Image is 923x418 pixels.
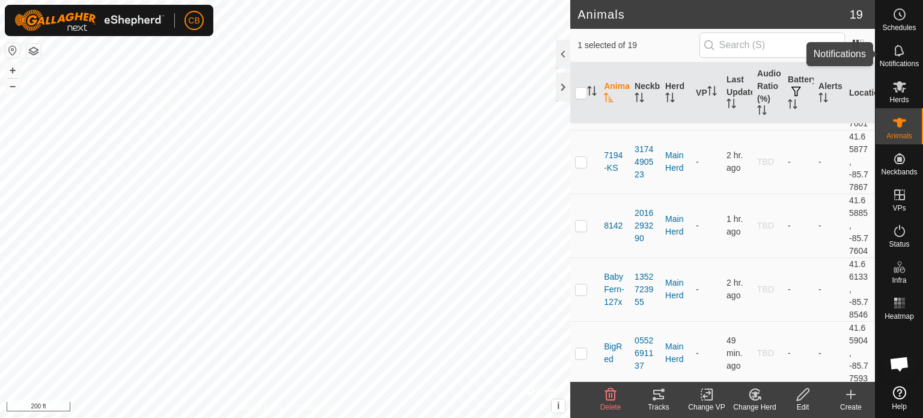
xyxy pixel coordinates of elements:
span: Neckbands [881,168,917,176]
button: + [5,63,20,78]
span: Animals [886,132,912,140]
div: Main Herd [665,277,686,302]
td: - [783,194,814,257]
p-sorticon: Activate to sort [707,88,717,97]
div: Open chat [882,346,918,382]
span: BabyFern-127x [604,271,625,309]
span: Sep 26, 2025, 6:36 PM [727,214,743,236]
span: Herds [889,96,909,103]
span: Sep 26, 2025, 7:37 PM [727,336,742,370]
p-sorticon: Activate to sort [757,107,767,117]
span: Heatmap [885,313,914,320]
app-display-virtual-paddock-transition: - [696,157,699,167]
p-sorticon: Activate to sort [818,94,828,104]
button: Reset Map [5,43,20,58]
span: Delete [600,403,621,411]
span: Infra [892,277,906,284]
span: TBD [757,221,774,230]
a: Help [876,381,923,415]
span: CB [188,14,200,27]
td: - [814,130,844,194]
span: 7194-KS [604,149,625,174]
td: 41.65904, -85.77593 [844,321,875,385]
div: Tracks [635,402,683,413]
th: VP [691,63,722,124]
span: Sep 26, 2025, 6:06 PM [727,150,743,173]
p-sorticon: Activate to sort [788,101,797,111]
th: Neckband [630,63,660,124]
p-sorticon: Activate to sort [635,94,644,104]
div: Main Herd [665,149,686,174]
span: TBD [757,157,774,167]
span: Sep 26, 2025, 5:36 PM [727,278,743,300]
button: i [552,399,565,413]
td: 41.66133, -85.78546 [844,257,875,321]
span: Help [892,403,907,410]
td: - [814,321,844,385]
th: Audio Ratio (%) [752,63,783,124]
div: Main Herd [665,340,686,366]
img: Gallagher Logo [14,10,165,31]
span: TBD [757,284,774,294]
p-sorticon: Activate to sort [587,88,597,97]
th: Herd [660,63,691,124]
span: i [557,401,559,411]
span: 19 [850,5,863,23]
td: - [814,194,844,257]
div: Change Herd [731,402,779,413]
a: Contact Us [297,402,332,413]
span: Status [889,241,909,248]
td: - [783,257,814,321]
app-display-virtual-paddock-transition: - [696,348,699,358]
button: Map Layers [26,44,41,58]
p-sorticon: Activate to sort [604,94,614,104]
app-display-virtual-paddock-transition: - [696,284,699,294]
span: 1 selected of 19 [577,39,699,52]
h2: Animals [577,7,850,22]
div: Main Herd [665,213,686,238]
span: BigRed [604,340,625,366]
input: Search (S) [699,32,845,58]
p-sorticon: Activate to sort [727,100,736,110]
p-sorticon: Activate to sort [665,94,675,104]
td: 41.65877, -85.77867 [844,130,875,194]
div: 2016293290 [635,207,656,245]
span: TBD [757,348,774,358]
span: Notifications [880,60,919,67]
td: 41.65885, -85.77604 [844,194,875,257]
button: – [5,79,20,93]
div: Create [827,402,875,413]
div: 0552691137 [635,334,656,372]
span: VPs [892,204,906,212]
td: - [783,130,814,194]
th: Last Updated [722,63,752,124]
app-display-virtual-paddock-transition: - [696,221,699,230]
span: 8142 [604,220,623,232]
th: Battery [783,63,814,124]
th: Location [844,63,875,124]
div: Edit [779,402,827,413]
div: Change VP [683,402,731,413]
td: - [814,257,844,321]
th: Animal [599,63,630,124]
td: - [783,321,814,385]
th: Alerts [814,63,844,124]
a: Privacy Policy [238,402,283,413]
div: 1352723955 [635,271,656,309]
div: 3174490523 [635,143,656,181]
span: Schedules [882,24,916,31]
